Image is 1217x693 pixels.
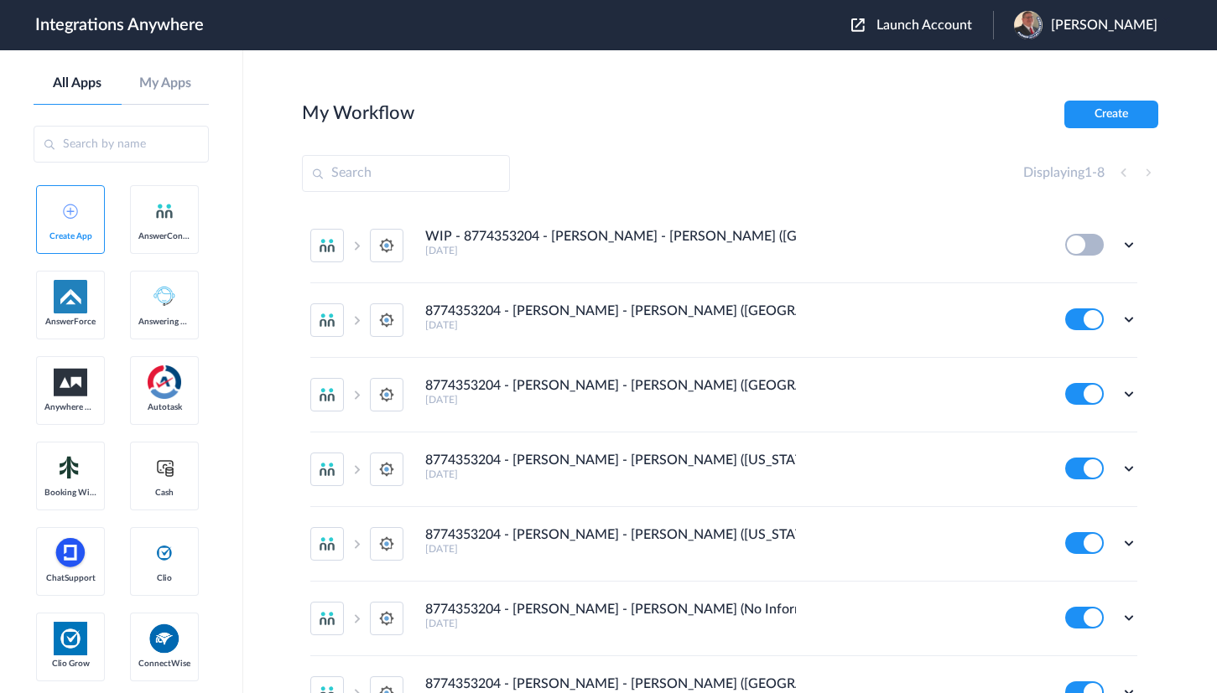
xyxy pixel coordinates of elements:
[425,468,1043,480] h5: [DATE]
[302,155,510,192] input: Search
[154,543,174,563] img: clio-logo.svg
[44,231,96,241] span: Create App
[148,365,181,399] img: autotask.png
[54,536,87,570] img: chatsupport-icon.svg
[63,204,78,219] img: add-icon.svg
[425,229,796,245] h4: WIP - 8774353204 - [PERSON_NAME] - [PERSON_NAME] ([GEOGRAPHIC_DATA] (All Others))
[44,488,96,498] span: Booking Widget
[138,659,190,669] span: ConnectWise
[138,402,190,412] span: Autotask
[1023,165,1105,181] h4: Displaying -
[44,573,96,583] span: ChatSupport
[425,618,1043,629] h5: [DATE]
[44,659,96,669] span: Clio Grow
[1051,18,1157,34] span: [PERSON_NAME]
[876,18,972,32] span: Launch Account
[138,231,190,241] span: AnswerConnect
[154,201,174,221] img: answerconnect-logo.svg
[425,453,796,468] h4: 8774353204 - [PERSON_NAME] - [PERSON_NAME] ([US_STATE])
[425,378,796,394] h4: 8774353204 - [PERSON_NAME] - [PERSON_NAME] ([GEOGRAPHIC_DATA] - [US_STATE][GEOGRAPHIC_DATA])
[425,543,1043,555] h5: [DATE]
[1084,166,1092,179] span: 1
[54,622,87,655] img: Clio.jpg
[54,280,87,313] img: af-app-logo.svg
[138,573,190,583] span: Clio
[44,402,96,412] span: Anywhere Works
[425,394,1043,406] h5: [DATE]
[122,75,210,91] a: My Apps
[54,369,87,396] img: aww.png
[425,303,796,319] h4: 8774353204 - [PERSON_NAME] - [PERSON_NAME] ([GEOGRAPHIC_DATA] - [GEOGRAPHIC_DATA])
[54,453,87,483] img: Setmore_Logo.svg
[302,102,414,124] h2: My Workflow
[154,458,175,478] img: cash-logo.svg
[425,245,1043,256] h5: [DATE]
[1097,166,1105,179] span: 8
[425,602,796,618] h4: 8774353204 - [PERSON_NAME] - [PERSON_NAME] (No Information Found)
[44,317,96,327] span: AnswerForce
[138,488,190,498] span: Cash
[1014,11,1043,39] img: jason-pledge-people.PNG
[851,18,865,32] img: launch-acct-icon.svg
[34,126,209,163] input: Search by name
[34,75,122,91] a: All Apps
[425,527,796,543] h4: 8774353204 - [PERSON_NAME] - [PERSON_NAME] ([US_STATE])
[425,676,796,692] h4: 8774353204 - [PERSON_NAME] - [PERSON_NAME] ([GEOGRAPHIC_DATA] - [GEOGRAPHIC_DATA])
[148,280,181,313] img: Answering_service.png
[851,18,993,34] button: Launch Account
[35,15,204,35] h1: Integrations Anywhere
[148,622,181,654] img: connectwise.png
[1064,101,1158,128] button: Create
[425,319,1043,331] h5: [DATE]
[138,317,190,327] span: Answering Service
